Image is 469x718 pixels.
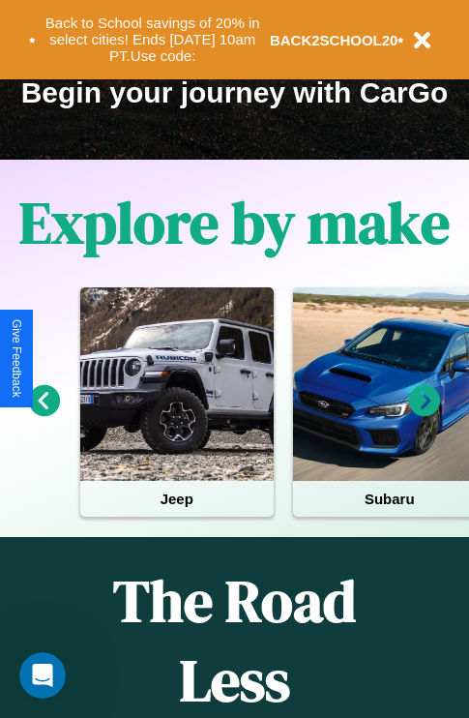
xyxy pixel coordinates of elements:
iframe: Intercom live chat [19,652,66,699]
h4: Jeep [80,481,274,517]
h1: Explore by make [19,183,450,262]
button: Back to School savings of 20% in select cities! Ends [DATE] 10am PT.Use code: [36,10,270,70]
div: Give Feedback [10,319,23,398]
b: BACK2SCHOOL20 [270,32,398,48]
